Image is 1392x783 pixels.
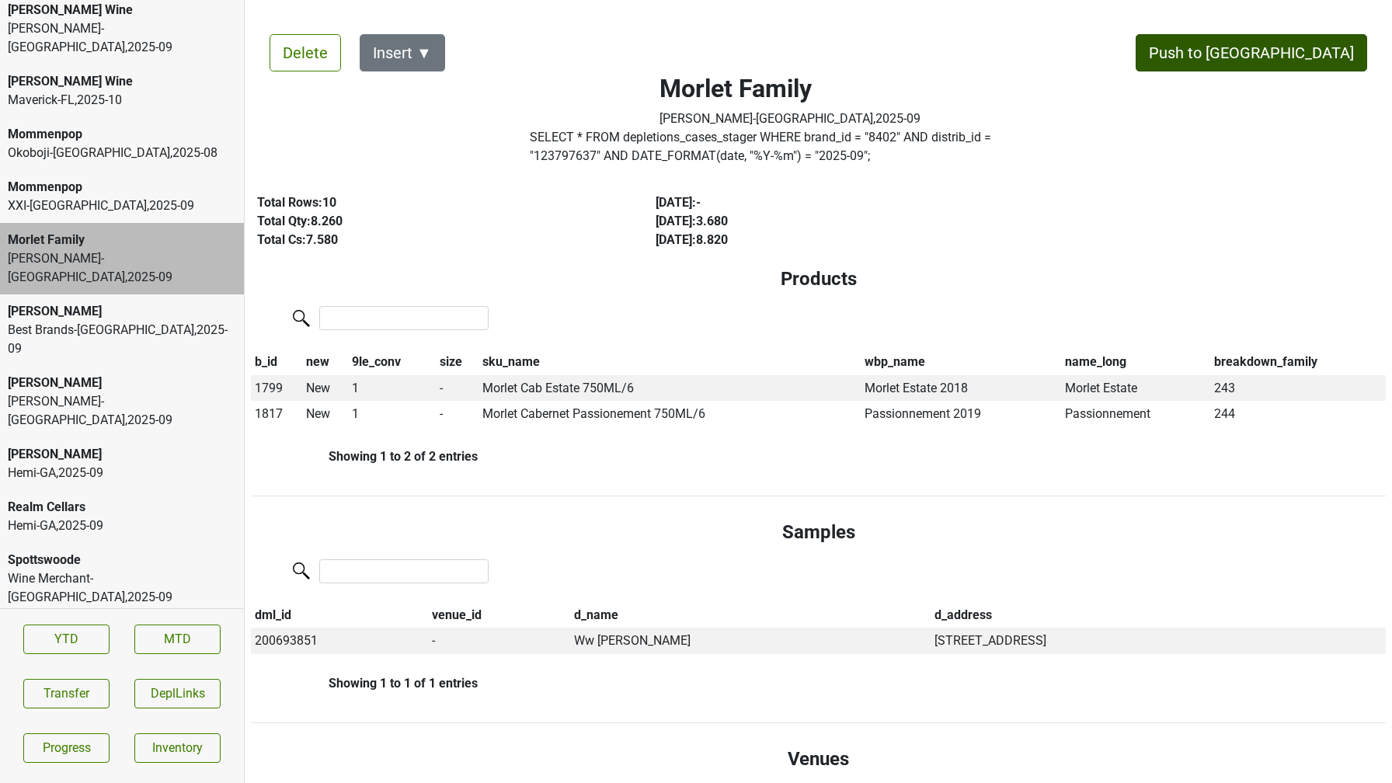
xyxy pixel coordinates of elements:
button: Transfer [23,679,110,708]
th: 9le_conv: activate to sort column ascending [349,349,437,375]
label: Click to copy query [530,128,1051,165]
td: Morlet Cabernet Passionement 750ML/6 [478,401,861,427]
a: YTD [23,625,110,654]
button: Delete [270,34,341,71]
button: Insert ▼ [360,34,445,71]
th: sku_name: activate to sort column ascending [478,349,861,375]
td: Passionnement [1062,401,1211,427]
th: d_address: activate to sort column ascending [931,602,1386,628]
a: Progress [23,733,110,763]
button: DeplLinks [134,679,221,708]
th: breakdown_family: activate to sort column ascending [1211,349,1386,375]
th: venue_id: activate to sort column ascending [428,602,570,628]
div: Mommenpop [8,125,236,144]
td: 244 [1211,401,1386,427]
button: Push to [GEOGRAPHIC_DATA] [1136,34,1367,71]
div: [PERSON_NAME]-[GEOGRAPHIC_DATA] , 2025 - 09 [8,249,236,287]
td: Morlet Estate 2018 [861,375,1062,402]
th: b_id: activate to sort column descending [251,349,302,375]
td: 1 [349,401,437,427]
td: [STREET_ADDRESS] [931,628,1386,654]
div: [DATE] : - [656,193,1018,212]
td: 243 [1211,375,1386,402]
div: [DATE] : 3.680 [656,212,1018,231]
div: Total Cs: 7.580 [257,231,620,249]
div: [DATE] : 8.820 [656,231,1018,249]
th: name_long: activate to sort column ascending [1062,349,1211,375]
h2: Morlet Family [659,74,920,103]
div: [PERSON_NAME] [8,445,236,464]
td: - [428,628,570,654]
div: Maverick-FL , 2025 - 10 [8,91,236,110]
th: wbp_name: activate to sort column ascending [861,349,1062,375]
td: Passionnement 2019 [861,401,1062,427]
th: d_name: activate to sort column ascending [570,602,931,628]
th: size: activate to sort column ascending [436,349,478,375]
a: Inventory [134,733,221,763]
div: Total Qty: 8.260 [257,212,620,231]
div: [PERSON_NAME] Wine [8,72,236,91]
h4: Samples [263,521,1373,544]
a: MTD [134,625,221,654]
div: Hemi-GA , 2025 - 09 [8,517,236,535]
div: [PERSON_NAME]-[GEOGRAPHIC_DATA] , 2025 - 09 [659,110,920,128]
div: Hemi-GA , 2025 - 09 [8,464,236,482]
td: Morlet Cab Estate 750ML/6 [478,375,861,402]
span: 1817 [255,406,283,421]
div: [PERSON_NAME]-[GEOGRAPHIC_DATA] , 2025 - 09 [8,19,236,57]
td: - [436,375,478,402]
th: new: activate to sort column ascending [302,349,348,375]
div: Showing 1 to 1 of 1 entries [251,676,478,691]
div: Spottswoode [8,551,236,569]
h4: Venues [263,748,1373,771]
th: dml_id: activate to sort column descending [251,602,428,628]
div: Best Brands-[GEOGRAPHIC_DATA] , 2025 - 09 [8,321,236,358]
div: [PERSON_NAME] [8,374,236,392]
td: Morlet Estate [1062,375,1211,402]
div: [PERSON_NAME]-[GEOGRAPHIC_DATA] , 2025 - 09 [8,392,236,430]
div: Okoboji-[GEOGRAPHIC_DATA] , 2025 - 08 [8,144,236,162]
div: Showing 1 to 2 of 2 entries [251,449,478,464]
td: New [302,375,348,402]
div: [PERSON_NAME] Wine [8,1,236,19]
h4: Products [263,268,1373,291]
div: Total Rows: 10 [257,193,620,212]
td: 1 [349,375,437,402]
span: 1799 [255,381,283,395]
div: Realm Cellars [8,498,236,517]
div: Morlet Family [8,231,236,249]
td: Ww [PERSON_NAME] [570,628,931,654]
td: - [436,401,478,427]
div: [PERSON_NAME] [8,302,236,321]
td: 200693851 [251,628,428,654]
div: Mommenpop [8,178,236,197]
div: Wine Merchant-[GEOGRAPHIC_DATA] , 2025 - 09 [8,569,236,607]
td: New [302,401,348,427]
div: XXI-[GEOGRAPHIC_DATA] , 2025 - 09 [8,197,236,215]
